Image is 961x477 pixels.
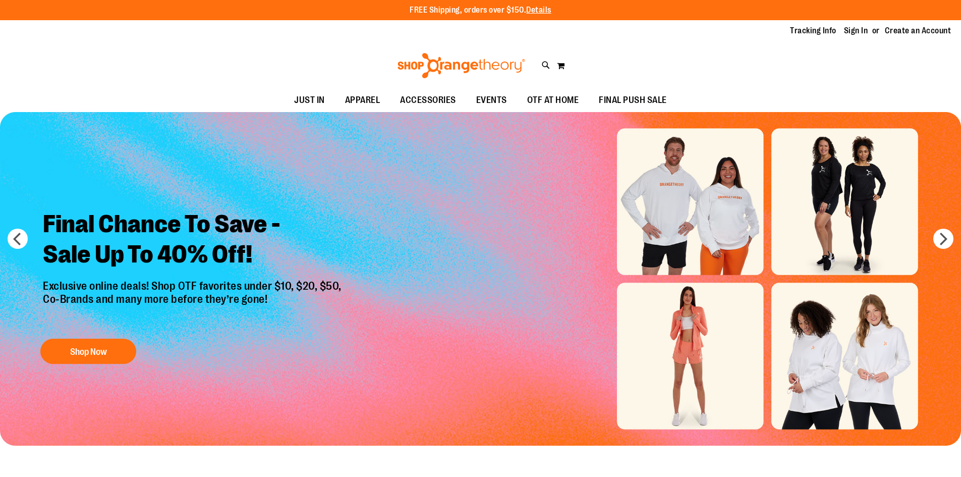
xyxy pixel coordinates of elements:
h2: Final Chance To Save - Sale Up To 40% Off! [35,201,352,280]
span: ACCESSORIES [400,89,456,112]
span: FINAL PUSH SALE [599,89,667,112]
span: OTF AT HOME [527,89,579,112]
button: Shop Now [40,339,136,364]
span: APPAREL [345,89,380,112]
button: prev [8,229,28,249]
a: Sign In [844,25,868,36]
a: Create an Account [885,25,951,36]
a: Details [526,6,551,15]
span: JUST IN [294,89,325,112]
button: next [933,229,953,249]
span: EVENTS [476,89,507,112]
a: Final Chance To Save -Sale Up To 40% Off! Exclusive online deals! Shop OTF favorites under $10, $... [35,201,352,369]
p: Exclusive online deals! Shop OTF favorites under $10, $20, $50, Co-Brands and many more before th... [35,280,352,329]
p: FREE Shipping, orders over $150. [410,5,551,16]
a: Tracking Info [790,25,836,36]
img: Shop Orangetheory [396,53,527,78]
